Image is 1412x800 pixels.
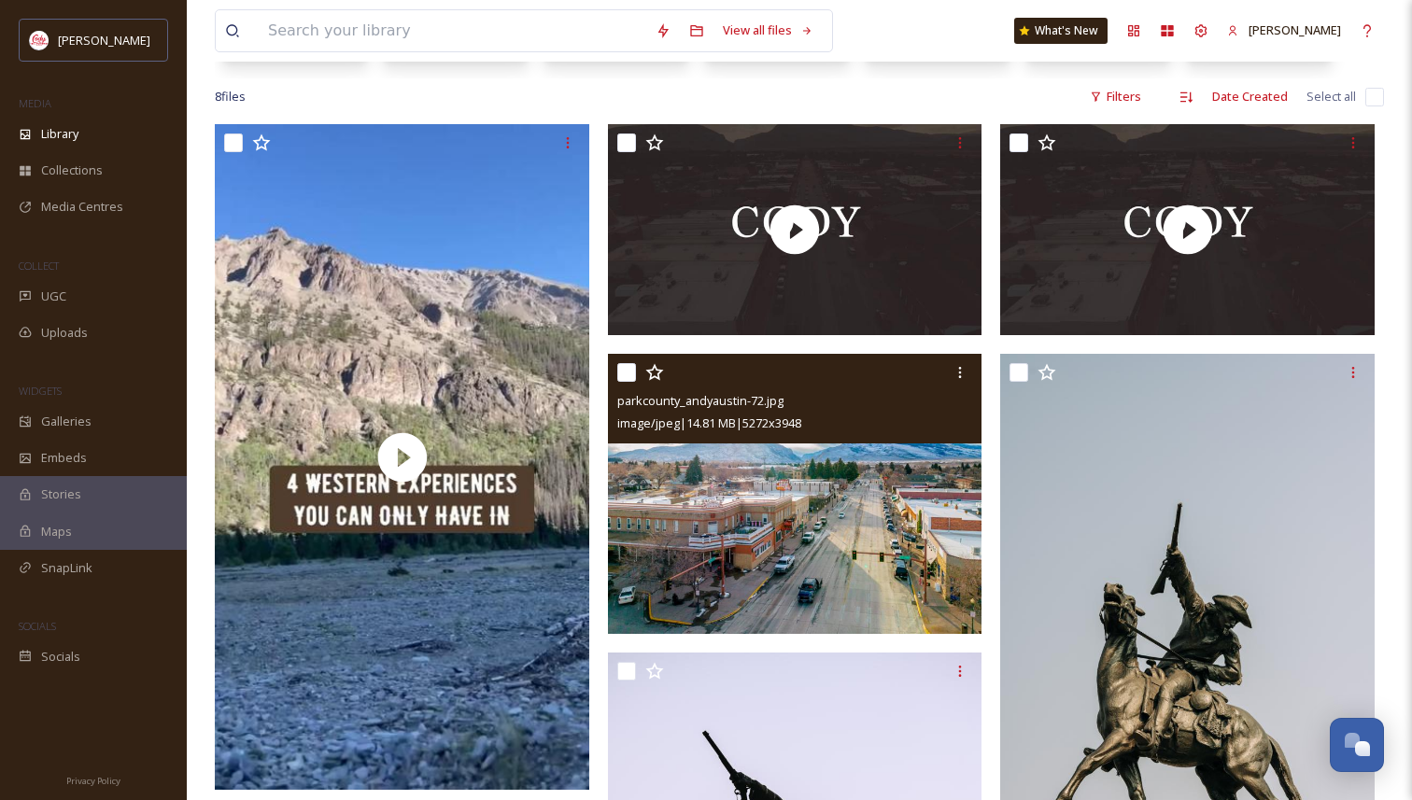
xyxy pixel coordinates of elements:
span: parkcounty_andyaustin-72.jpg [617,392,784,409]
input: Search your library [259,10,646,51]
div: Filters [1080,78,1151,115]
img: images%20(1).png [30,31,49,49]
span: Galleries [41,413,92,430]
span: Uploads [41,324,88,342]
div: Date Created [1203,78,1297,115]
img: thumbnail [215,124,589,790]
a: [PERSON_NAME] [1218,12,1350,49]
span: [PERSON_NAME] [58,32,150,49]
span: Library [41,125,78,143]
span: image/jpeg | 14.81 MB | 5272 x 3948 [617,414,801,431]
span: Embeds [41,449,87,467]
img: parkcounty_andyaustin-72.jpg [608,354,982,634]
img: thumbnail [1000,124,1375,335]
span: Media Centres [41,198,123,216]
button: Open Chat [1330,718,1384,772]
span: Select all [1306,88,1356,105]
span: MEDIA [19,96,51,110]
span: SnapLink [41,559,92,577]
span: UGC [41,288,66,305]
span: 8 file s [215,88,246,105]
span: Maps [41,523,72,540]
a: View all files [713,12,823,49]
a: What's New [1014,18,1108,44]
span: WIDGETS [19,384,62,398]
span: Stories [41,485,81,503]
span: [PERSON_NAME] [1249,21,1341,38]
a: Privacy Policy [66,768,120,791]
span: Privacy Policy [66,775,120,787]
img: thumbnail [608,124,982,335]
span: COLLECT [19,259,59,273]
span: Socials [41,648,80,666]
span: SOCIALS [19,619,56,633]
span: Collections [41,161,103,179]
